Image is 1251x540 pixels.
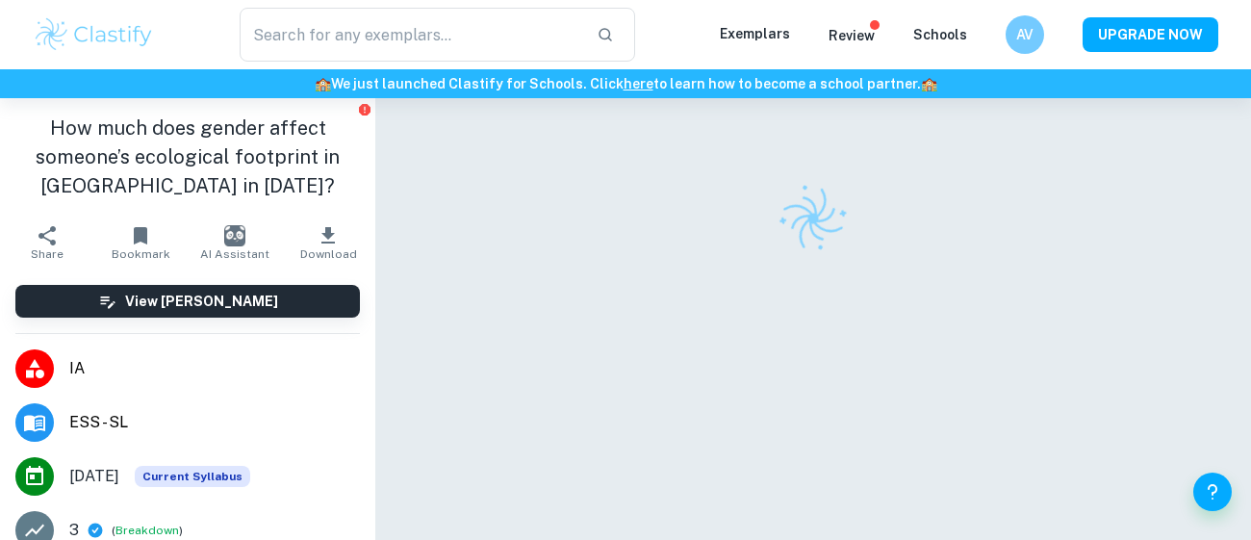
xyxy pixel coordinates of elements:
h1: How much does gender affect someone’s ecological footprint in [GEOGRAPHIC_DATA] in [DATE]? [15,114,360,200]
span: ESS - SL [69,411,360,434]
span: AI Assistant [200,247,269,261]
span: IA [69,357,360,380]
button: Breakdown [115,522,179,539]
p: Exemplars [720,23,790,44]
input: Search for any exemplars... [240,8,581,62]
img: Clastify logo [766,171,859,265]
button: Bookmark [94,216,189,270]
button: View [PERSON_NAME] [15,285,360,318]
span: [DATE] [69,465,119,488]
h6: We just launched Clastify for Schools. Click to learn how to become a school partner. [4,73,1247,94]
button: AI Assistant [188,216,282,270]
button: Download [282,216,376,270]
span: 🏫 [921,76,937,91]
button: AV [1006,15,1044,54]
img: AI Assistant [224,225,245,246]
span: 🏫 [315,76,331,91]
a: Schools [913,27,967,42]
h6: AV [1014,24,1036,45]
span: Download [300,247,357,261]
button: UPGRADE NOW [1083,17,1218,52]
div: This exemplar is based on the current syllabus. Feel free to refer to it for inspiration/ideas wh... [135,466,250,487]
img: Clastify logo [33,15,155,54]
h6: View [PERSON_NAME] [125,291,278,312]
button: Report issue [357,102,371,116]
button: Help and Feedback [1193,473,1232,511]
span: Bookmark [112,247,170,261]
p: Review [829,25,875,46]
span: Share [31,247,64,261]
span: ( ) [112,522,183,540]
a: here [624,76,653,91]
span: Current Syllabus [135,466,250,487]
